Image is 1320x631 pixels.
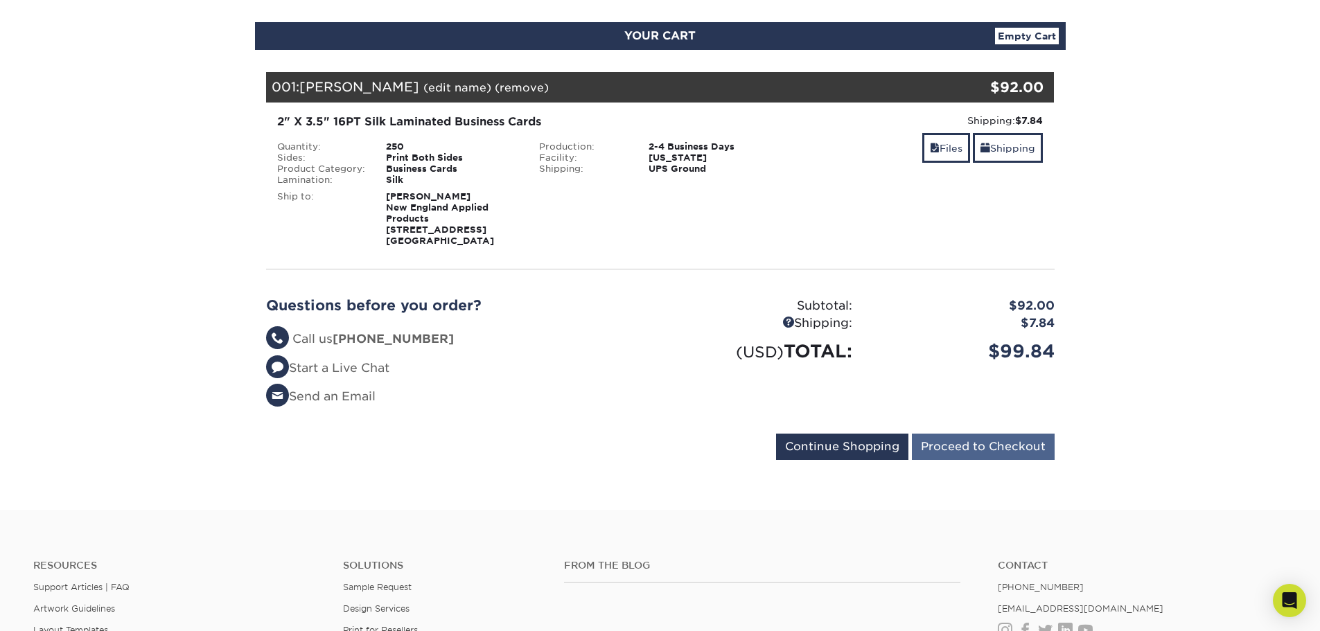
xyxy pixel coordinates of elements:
div: Subtotal: [660,297,863,315]
div: Silk [376,175,529,186]
a: (edit name) [423,81,491,94]
div: Shipping: [529,163,638,175]
a: (remove) [495,81,549,94]
a: Sample Request [343,582,412,592]
span: [PERSON_NAME] [299,79,419,94]
a: Design Services [343,603,410,614]
a: Files [922,133,970,163]
div: Business Cards [376,163,529,175]
div: Quantity: [267,141,376,152]
a: Empty Cart [995,28,1059,44]
div: Production: [529,141,638,152]
h4: Resources [33,560,322,571]
a: [EMAIL_ADDRESS][DOMAIN_NAME] [998,603,1163,614]
div: 2" X 3.5" 16PT Silk Laminated Business Cards [277,114,781,130]
div: 001: [266,72,923,103]
h4: Solutions [343,560,543,571]
div: [US_STATE] [638,152,791,163]
div: $7.84 [863,314,1065,332]
div: Shipping: [660,314,863,332]
span: shipping [980,143,990,154]
div: Lamination: [267,175,376,186]
a: [PHONE_NUMBER] [998,582,1084,592]
strong: [PHONE_NUMBER] [333,332,454,346]
a: Start a Live Chat [266,361,389,375]
small: (USD) [736,343,784,361]
div: Sides: [267,152,376,163]
div: UPS Ground [638,163,791,175]
h4: From the Blog [564,560,960,571]
span: YOUR CART [624,29,696,42]
a: Shipping [973,133,1043,163]
span: files [930,143,940,154]
div: Facility: [529,152,638,163]
strong: [PERSON_NAME] New England Applied Products [STREET_ADDRESS] [GEOGRAPHIC_DATA] [386,191,494,246]
div: Product Category: [267,163,376,175]
div: $99.84 [863,338,1065,364]
a: Send an Email [266,389,376,403]
li: Call us [266,330,650,348]
input: Proceed to Checkout [912,434,1055,460]
strong: $7.84 [1015,115,1043,126]
div: Ship to: [267,191,376,247]
input: Continue Shopping [776,434,908,460]
div: 250 [376,141,529,152]
div: $92.00 [923,77,1044,98]
h2: Questions before you order? [266,297,650,314]
div: Print Both Sides [376,152,529,163]
div: 2-4 Business Days [638,141,791,152]
a: Contact [998,560,1287,571]
div: $92.00 [863,297,1065,315]
div: Shipping: [802,114,1044,127]
div: TOTAL: [660,338,863,364]
div: Open Intercom Messenger [1273,584,1306,617]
